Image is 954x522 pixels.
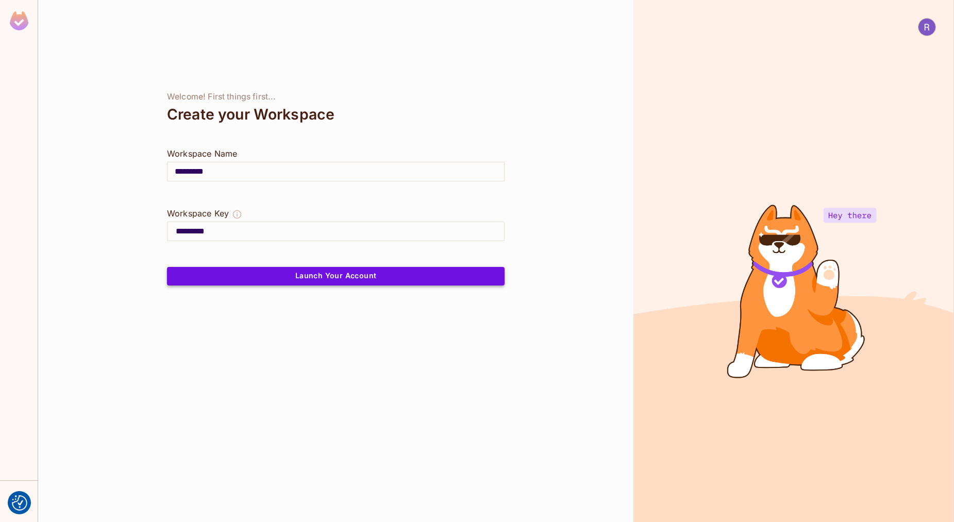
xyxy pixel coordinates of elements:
[167,207,229,220] div: Workspace Key
[232,207,242,222] button: The Workspace Key is unique, and serves as the identifier of your workspace.
[10,11,28,30] img: SReyMgAAAABJRU5ErkJggg==
[167,92,505,102] div: Welcome! First things first...
[12,495,27,511] button: Consent Preferences
[167,147,505,160] div: Workspace Name
[918,19,935,36] img: Roman Kozhukhivskyi
[167,267,505,285] button: Launch Your Account
[12,495,27,511] img: Revisit consent button
[7,489,30,510] div: Help & Updates
[167,102,505,127] div: Create your Workspace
